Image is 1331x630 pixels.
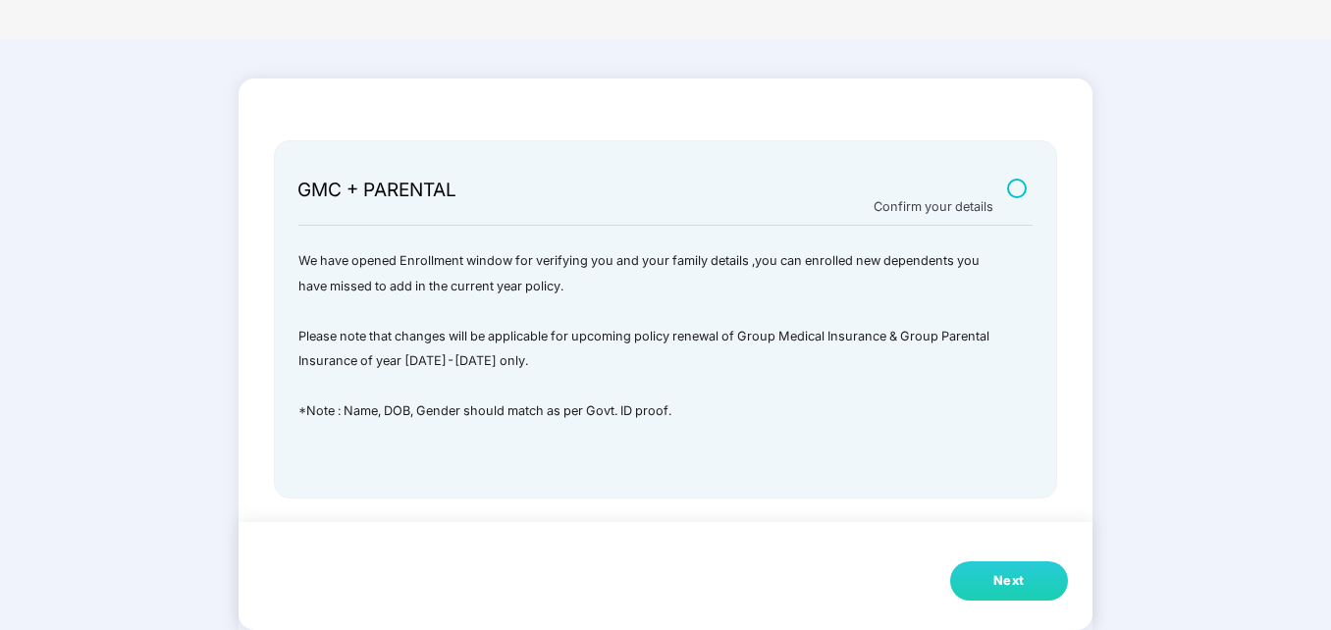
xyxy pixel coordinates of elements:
span: We have opened Enrollment window for verifying you and your family details ,you can enrolled new ... [298,253,980,293]
div: Confirm your details [874,194,993,210]
div: GMC + PARENTAL [297,181,456,202]
span: *Note : Name, DOB, Gender should match as per Govt. ID proof. [298,403,671,418]
span: Please note that changes will be applicable for upcoming policy renewal of Group Medical Insuranc... [298,329,989,369]
button: Next [950,561,1068,601]
div: Next [993,571,1025,591]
